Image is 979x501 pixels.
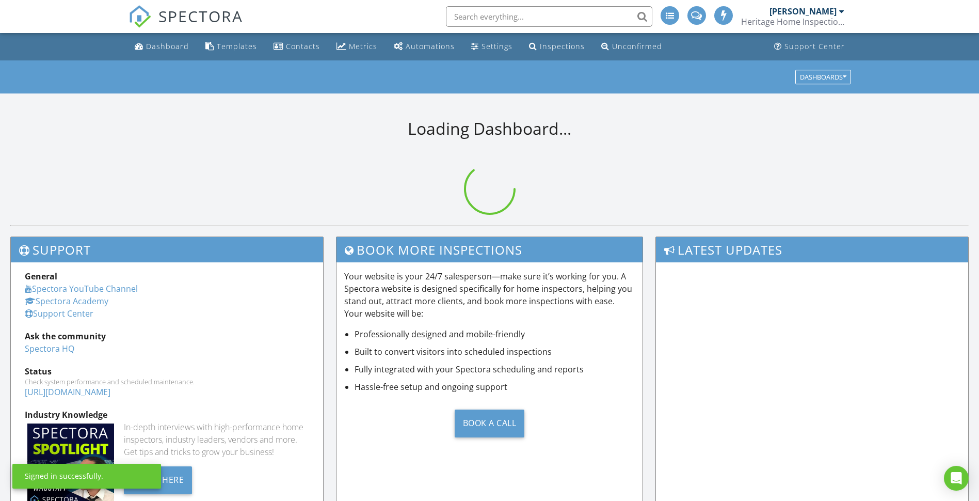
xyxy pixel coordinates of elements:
[158,5,243,27] span: SPECTORA
[769,6,837,17] div: [PERSON_NAME]
[129,14,243,36] a: SPECTORA
[336,237,643,262] h3: Book More Inspections
[25,365,309,378] div: Status
[25,295,108,307] a: Spectora Academy
[446,6,652,27] input: Search everything...
[217,41,257,51] div: Templates
[770,37,849,56] a: Support Center
[269,37,324,56] a: Contacts
[344,270,635,320] p: Your website is your 24/7 salesperson—make sure it’s working for you. A Spectora website is desig...
[355,328,635,340] li: Professionally designed and mobile-friendly
[11,237,323,262] h3: Support
[286,41,320,51] div: Contacts
[25,283,138,294] a: Spectora YouTube Channel
[25,378,309,386] div: Check system performance and scheduled maintenance.
[784,41,845,51] div: Support Center
[612,41,662,51] div: Unconfirmed
[795,70,851,84] button: Dashboards
[25,409,309,421] div: Industry Knowledge
[355,346,635,358] li: Built to convert visitors into scheduled inspections
[390,37,459,56] a: Automations (Basic)
[25,330,309,342] div: Ask the community
[201,37,261,56] a: Templates
[355,381,635,393] li: Hassle-free setup and ongoing support
[597,37,666,56] a: Unconfirmed
[349,41,377,51] div: Metrics
[482,41,512,51] div: Settings
[25,343,74,354] a: Spectora HQ
[800,73,846,81] div: Dashboards
[741,17,844,27] div: Heritage Home Inspections, LLC
[332,37,381,56] a: Metrics
[455,410,525,437] div: Book a Call
[406,41,455,51] div: Automations
[25,386,110,398] a: [URL][DOMAIN_NAME]
[467,37,517,56] a: Settings
[540,41,585,51] div: Inspections
[131,37,193,56] a: Dashboard
[944,466,969,491] div: Open Intercom Messenger
[525,37,589,56] a: Inspections
[344,401,635,445] a: Book a Call
[25,471,103,481] div: Signed in successfully.
[146,41,189,51] div: Dashboard
[25,271,57,282] strong: General
[129,5,151,28] img: The Best Home Inspection Software - Spectora
[124,421,309,458] div: In-depth interviews with high-performance home inspectors, industry leaders, vendors and more. Ge...
[355,363,635,375] li: Fully integrated with your Spectora scheduling and reports
[25,308,93,319] a: Support Center
[656,237,968,262] h3: Latest Updates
